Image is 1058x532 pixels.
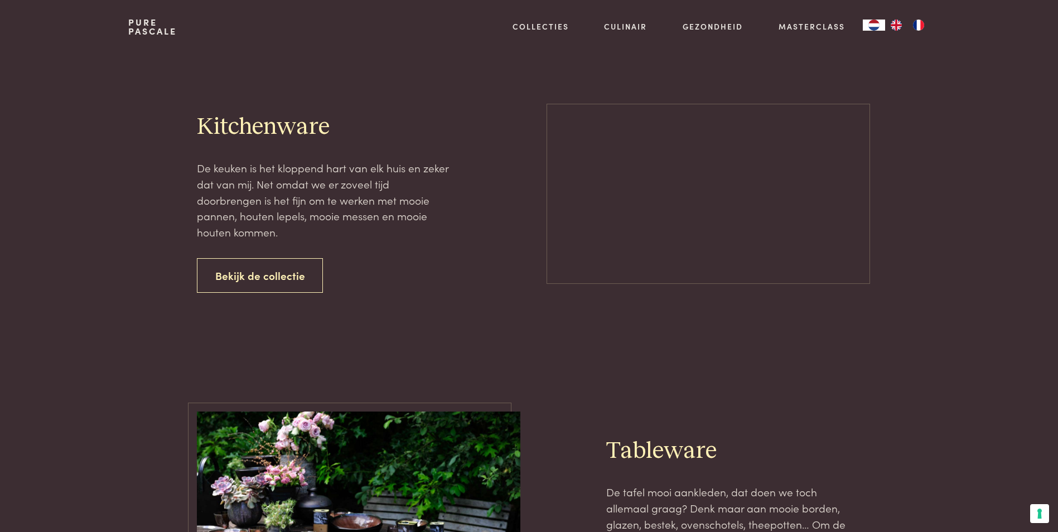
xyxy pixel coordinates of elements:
[513,21,569,32] a: Collecties
[197,258,323,293] a: Bekijk de collectie
[1030,504,1049,523] button: Uw voorkeuren voor toestemming voor trackingtechnologieën
[779,21,845,32] a: Masterclass
[885,20,930,31] ul: Language list
[606,437,862,466] h2: Tableware
[604,21,647,32] a: Culinair
[863,20,885,31] a: NL
[128,18,177,36] a: PurePascale
[885,20,907,31] a: EN
[197,113,452,142] h2: Kitchenware
[863,20,885,31] div: Language
[863,20,930,31] aside: Language selected: Nederlands
[683,21,743,32] a: Gezondheid
[197,160,452,240] p: De keuken is het kloppend hart van elk huis en zeker dat van mij. Net omdat we er zoveel tijd doo...
[907,20,930,31] a: FR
